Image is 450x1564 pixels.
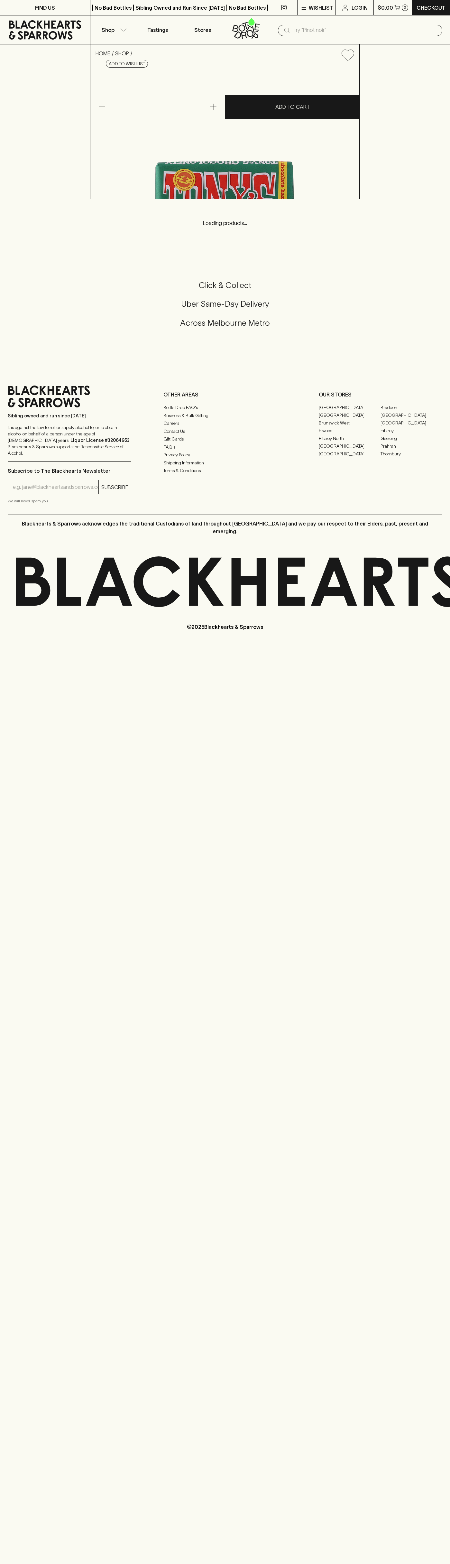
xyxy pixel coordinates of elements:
[319,450,381,458] a: [GEOGRAPHIC_DATA]
[163,391,287,398] p: OTHER AREAS
[381,450,442,458] a: Thornbury
[115,51,129,56] a: SHOP
[194,26,211,34] p: Stores
[6,219,444,227] p: Loading products...
[90,66,359,199] img: 80123.png
[99,480,131,494] button: SUBSCRIBE
[8,498,131,504] p: We will never spam you
[163,435,287,443] a: Gift Cards
[319,411,381,419] a: [GEOGRAPHIC_DATA]
[8,318,442,328] h5: Across Melbourne Metro
[381,442,442,450] a: Prahran
[8,413,131,419] p: Sibling owned and run since [DATE]
[8,467,131,475] p: Subscribe to The Blackhearts Newsletter
[163,427,287,435] a: Contact Us
[319,442,381,450] a: [GEOGRAPHIC_DATA]
[147,26,168,34] p: Tastings
[319,427,381,434] a: Elwood
[135,15,180,44] a: Tastings
[352,4,368,12] p: Login
[90,15,135,44] button: Shop
[319,391,442,398] p: OUR STORES
[163,420,287,427] a: Careers
[8,424,131,456] p: It is against the law to sell or supply alcohol to, or to obtain alcohol on behalf of a person un...
[163,459,287,467] a: Shipping Information
[13,482,98,492] input: e.g. jane@blackheartsandsparrows.com.au
[381,427,442,434] a: Fitzroy
[8,299,442,309] h5: Uber Same-Day Delivery
[319,419,381,427] a: Brunswick West
[102,26,115,34] p: Shop
[404,6,406,9] p: 0
[381,419,442,427] a: [GEOGRAPHIC_DATA]
[319,404,381,411] a: [GEOGRAPHIC_DATA]
[13,520,437,535] p: Blackhearts & Sparrows acknowledges the traditional Custodians of land throughout [GEOGRAPHIC_DAT...
[309,4,333,12] p: Wishlist
[70,438,130,443] strong: Liquor License #32064953
[163,451,287,459] a: Privacy Policy
[293,25,437,35] input: Try "Pinot noir"
[417,4,445,12] p: Checkout
[319,434,381,442] a: Fitzroy North
[225,95,360,119] button: ADD TO CART
[381,411,442,419] a: [GEOGRAPHIC_DATA]
[163,443,287,451] a: FAQ's
[96,51,110,56] a: HOME
[163,467,287,475] a: Terms & Conditions
[378,4,393,12] p: $0.00
[35,4,55,12] p: FIND US
[8,280,442,291] h5: Click & Collect
[339,47,357,63] button: Add to wishlist
[180,15,225,44] a: Stores
[381,404,442,411] a: Braddon
[101,483,128,491] p: SUBSCRIBE
[275,103,310,111] p: ADD TO CART
[381,434,442,442] a: Geelong
[8,254,442,362] div: Call to action block
[163,412,287,419] a: Business & Bulk Gifting
[106,60,148,68] button: Add to wishlist
[163,404,287,412] a: Bottle Drop FAQ's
